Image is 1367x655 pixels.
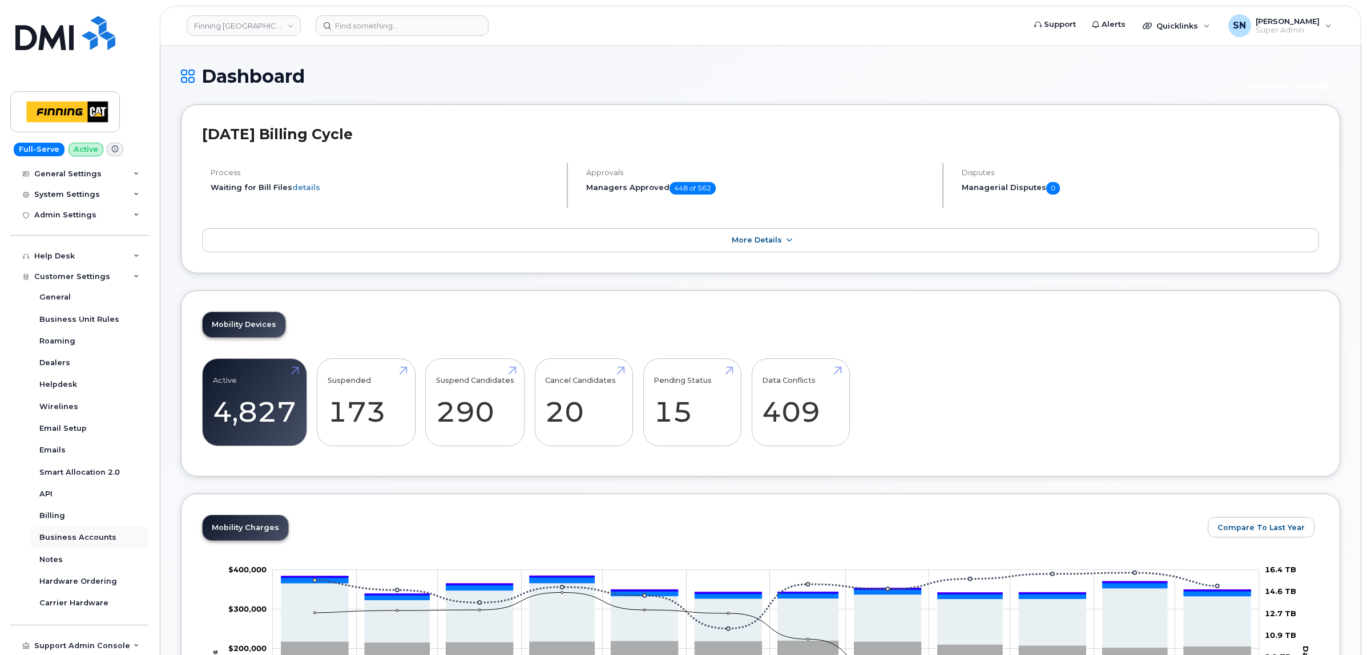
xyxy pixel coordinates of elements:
[203,515,288,540] a: Mobility Charges
[181,66,1232,86] h1: Dashboard
[545,365,622,440] a: Cancel Candidates 20
[1237,75,1340,95] button: Customer Card
[211,182,557,193] li: Waiting for Bill Files
[281,576,1251,593] g: QST
[1265,565,1296,574] tspan: 16.4 TB
[228,604,267,613] g: $0
[670,182,716,195] span: 448 of 562
[654,365,731,440] a: Pending Status 15
[1217,522,1305,533] span: Compare To Last Year
[1046,182,1060,195] span: 0
[211,168,557,177] h4: Process
[203,312,285,337] a: Mobility Devices
[228,565,267,574] g: $0
[1265,630,1296,640] tspan: 10.9 TB
[1265,608,1296,617] tspan: 12.7 TB
[962,182,1319,195] h5: Managerial Disputes
[436,365,514,440] a: Suspend Candidates 290
[1265,587,1296,596] tspan: 14.6 TB
[228,644,267,653] tspan: $200,000
[228,604,267,613] tspan: $300,000
[228,565,267,574] tspan: $400,000
[292,183,320,192] a: details
[281,583,1251,648] g: Features
[586,182,933,195] h5: Managers Approved
[228,644,267,653] g: $0
[732,236,782,244] span: More Details
[962,168,1319,177] h4: Disputes
[213,365,296,440] a: Active 4,827
[328,365,405,440] a: Suspended 173
[202,126,1319,143] h2: [DATE] Billing Cycle
[762,365,839,440] a: Data Conflicts 409
[586,168,933,177] h4: Approvals
[1208,517,1314,537] button: Compare To Last Year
